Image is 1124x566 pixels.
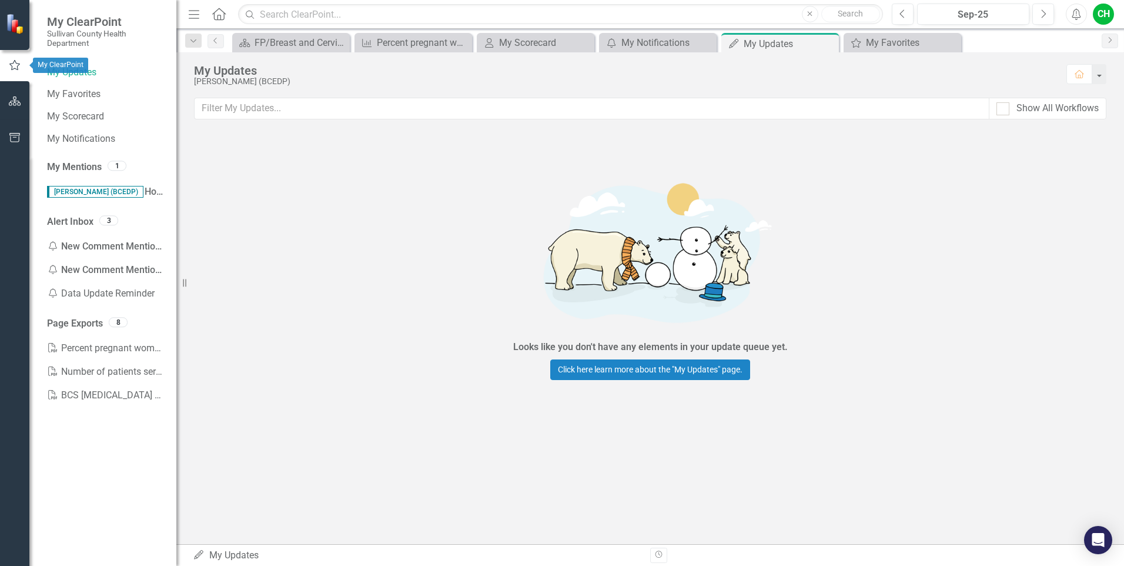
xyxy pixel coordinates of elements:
a: My Mentions [47,161,102,174]
a: Alert Inbox [47,215,93,229]
div: 8 [109,317,128,327]
a: FP/Breast and Cervical Welcome Page [235,35,347,50]
div: My Updates [744,36,836,51]
div: 3 [99,215,118,225]
div: My Scorecard [499,35,591,50]
a: My Favorites [847,35,958,50]
div: My ClearPoint [33,58,88,73]
div: Data Update Reminder [47,282,165,305]
a: Percent pregnant women test for RPR ([MEDICAL_DATA]) [47,337,165,360]
a: Click here learn more about the "My Updates" page. [550,359,750,380]
div: FP/Breast and Cervical Welcome Page [255,35,347,50]
span: Search [838,9,863,18]
a: My Favorites [47,88,165,101]
div: [PERSON_NAME] (BCEDP) [194,77,1055,86]
div: Show All Workflows [1016,102,1099,115]
a: My Notifications [47,132,165,146]
div: Sep-25 [921,8,1025,22]
a: My Notifications [602,35,714,50]
div: Looks like you don't have any elements in your update queue yet. [513,341,788,354]
button: CH [1093,4,1114,25]
div: New Comment Mention: BCS [MEDICAL_DATA] Screenings [47,258,165,282]
div: My Updates [194,64,1055,77]
span: My ClearPoint [47,15,165,29]
div: Percent pregnant women test for RPR ([MEDICAL_DATA]) [377,35,469,50]
input: Search ClearPoint... [238,4,883,25]
a: Page Exports [47,317,103,331]
a: Number of patients served in FP clinic [47,360,165,384]
img: Getting started [474,166,827,338]
div: My Notifications [621,35,714,50]
img: ClearPoint Strategy [6,14,26,34]
a: My Updates [47,66,165,79]
button: Search [821,6,880,22]
a: My Scorecard [480,35,591,50]
div: My Favorites [866,35,958,50]
div: 1 [108,161,126,171]
a: My Scorecard [47,110,165,124]
input: Filter My Updates... [194,98,989,119]
button: Sep-25 [917,4,1029,25]
a: Percent pregnant women test for RPR ([MEDICAL_DATA]) [357,35,469,50]
div: Open Intercom Messenger [1084,526,1112,554]
span: [PERSON_NAME] (BCEDP) [47,186,143,198]
small: Sullivan County Health Department [47,29,165,48]
div: My Updates [193,549,641,562]
div: New Comment Mention: BCS [MEDICAL_DATA] Screenings [47,235,165,258]
span: How's this view? [47,186,213,197]
a: BCS [MEDICAL_DATA] Screenings [47,384,165,407]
